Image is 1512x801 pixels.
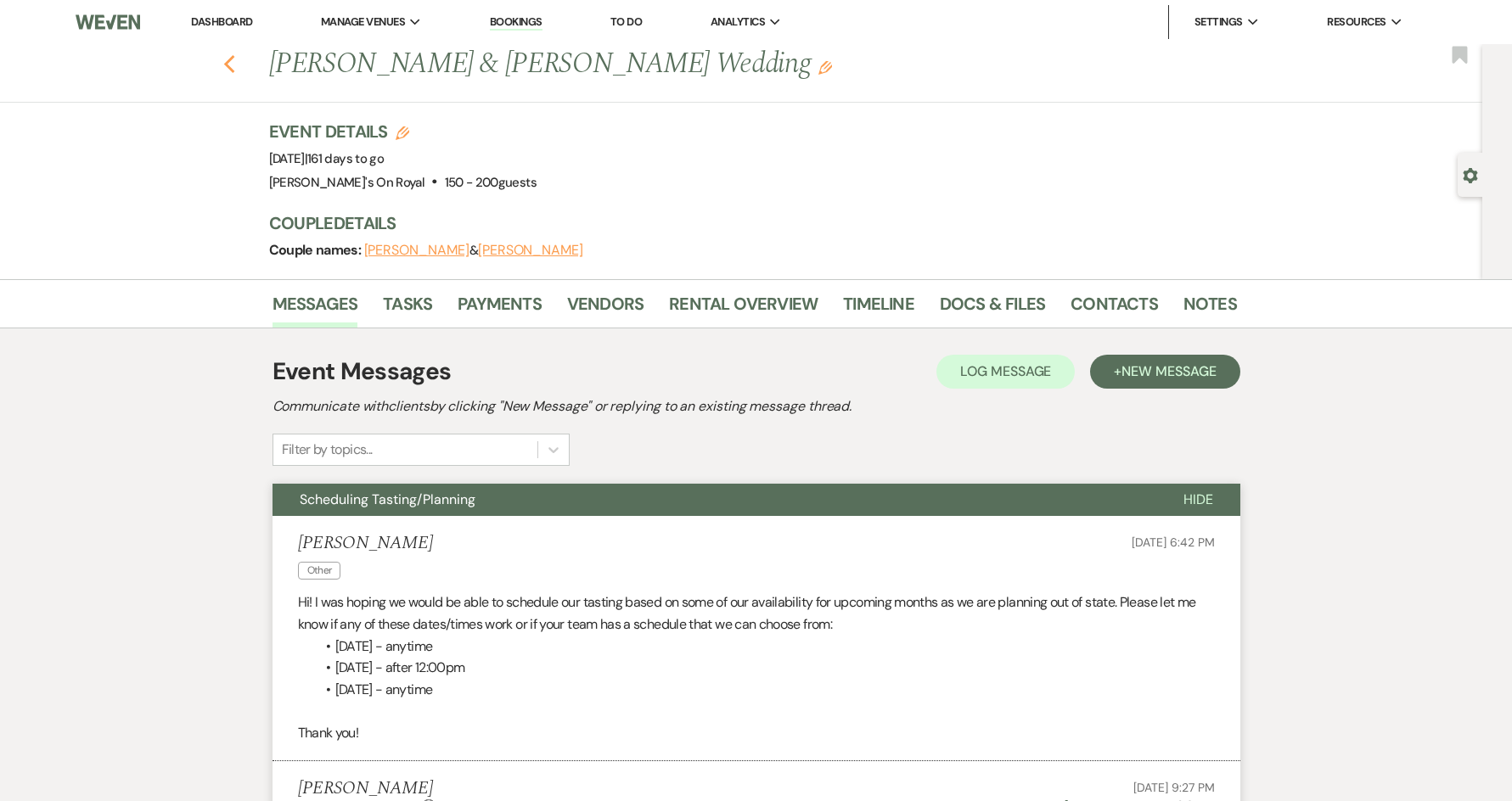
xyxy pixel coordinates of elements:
[191,14,252,29] a: Dashboard
[298,562,341,580] span: Other
[273,484,1156,516] button: Scheduling Tasting/Planning
[273,396,1240,417] h2: Communicate with clients by clicking "New Message" or replying to an existing message thread.
[315,679,1215,701] li: [DATE] - anytime
[282,440,373,460] div: Filter by topics...
[1327,14,1386,31] span: Resources
[300,490,475,508] span: Scheduling Tasting/Planning
[669,290,818,328] a: Rental Overview
[269,174,425,191] span: [PERSON_NAME]'s On Royal
[383,290,432,328] a: Tasks
[1156,484,1240,516] button: Hide
[936,355,1075,389] button: Log Message
[1133,780,1214,795] span: [DATE] 9:27 PM
[1132,535,1214,550] span: [DATE] 6:42 PM
[843,290,914,328] a: Timeline
[269,120,537,143] h3: Event Details
[298,722,1215,744] p: Thank you!
[940,290,1045,328] a: Docs & Files
[458,290,542,328] a: Payments
[321,14,405,31] span: Manage Venues
[1463,166,1478,182] button: Open lead details
[298,533,433,554] h5: [PERSON_NAME]
[315,657,1215,679] li: [DATE] - after 12:00pm
[298,591,1215,635] p: Hi! I was hoping we would be able to schedule our tasting based on some of our availability for u...
[445,174,537,191] span: 150 - 200 guests
[76,4,140,40] img: Weven Logo
[315,636,1215,658] li: [DATE] - anytime
[711,14,765,31] span: Analytics
[298,778,436,799] h5: [PERSON_NAME]
[269,211,1220,235] h3: Couple Details
[567,290,644,328] a: Vendors
[364,242,583,259] span: &
[818,59,832,75] button: Edit
[269,44,1030,85] h1: [PERSON_NAME] & [PERSON_NAME] Wedding
[960,362,1051,380] span: Log Message
[273,290,358,328] a: Messages
[269,150,385,167] span: [DATE]
[1121,362,1216,380] span: New Message
[1183,490,1213,508] span: Hide
[364,244,469,257] button: [PERSON_NAME]
[273,354,452,389] h1: Event Messages
[610,14,642,29] a: To Do
[490,14,542,31] a: Bookings
[478,244,583,257] button: [PERSON_NAME]
[1090,355,1239,389] button: +New Message
[1194,14,1243,31] span: Settings
[307,150,384,167] span: 161 days to go
[1071,290,1158,328] a: Contacts
[305,150,384,167] span: |
[269,241,364,259] span: Couple names:
[1183,290,1237,328] a: Notes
